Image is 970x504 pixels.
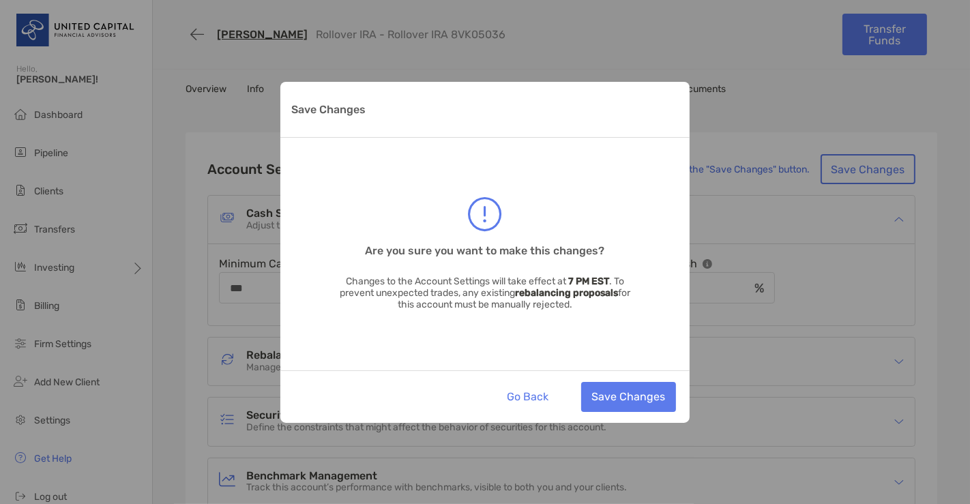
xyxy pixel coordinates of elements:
[366,243,605,259] h3: Are you sure you want to make this changes?
[515,287,618,299] strong: rebalancing proposals
[291,101,366,118] p: Save Changes
[497,382,559,412] button: Go Back
[280,82,690,423] div: Save Changes
[568,276,609,287] strong: 7 PM EST
[581,382,676,412] button: Save Changes
[338,276,632,310] p: Changes to the Account Settings will take effect at . To prevent unexpected trades, any existing ...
